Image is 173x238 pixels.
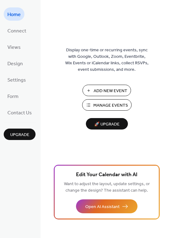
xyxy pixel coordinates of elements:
[4,24,30,37] a: Connect
[4,106,36,119] a: Contact Us
[4,7,24,21] a: Home
[4,57,27,70] a: Design
[65,47,149,73] span: Display one-time or recurring events, sync with Google, Outlook, Zoom, Eventbrite, Wix Events or ...
[64,180,150,195] span: Want to adjust the layout, update settings, or change the design? The assistant can help.
[4,40,24,53] a: Views
[76,171,137,179] span: Edit Your Calendar with AI
[7,108,32,118] span: Contact Us
[7,43,21,52] span: Views
[4,73,30,86] a: Settings
[7,26,26,36] span: Connect
[7,10,21,19] span: Home
[76,199,137,213] button: Open AI Assistant
[85,204,120,210] span: Open AI Assistant
[10,132,29,138] span: Upgrade
[7,92,19,101] span: Form
[82,99,132,111] button: Manage Events
[7,75,26,85] span: Settings
[4,129,36,140] button: Upgrade
[90,120,124,129] span: 🚀 Upgrade
[82,85,131,96] button: Add New Event
[86,118,128,130] button: 🚀 Upgrade
[94,88,127,94] span: Add New Event
[7,59,23,69] span: Design
[4,89,22,103] a: Form
[93,102,128,109] span: Manage Events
